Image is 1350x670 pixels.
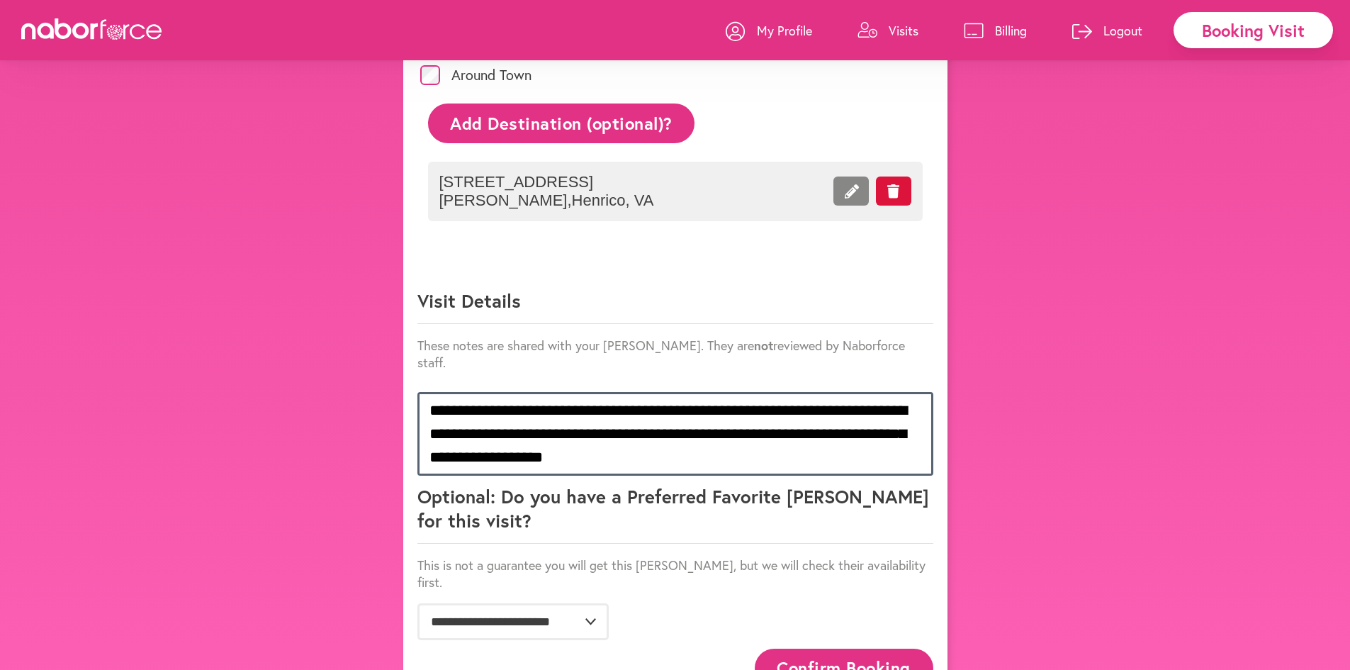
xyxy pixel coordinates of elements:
p: Visit Details [417,289,933,324]
p: Visits [889,22,918,39]
a: Visits [857,9,918,52]
label: Around Town [451,68,531,82]
a: My Profile [726,9,812,52]
p: This is not a guarantee you will get this [PERSON_NAME], but we will check their availability first. [417,557,933,591]
a: Logout [1072,9,1142,52]
button: Add Destination (optional)? [428,104,695,143]
p: My Profile [757,22,812,39]
p: Optional: Do you have a Preferred Favorite [PERSON_NAME] for this visit? [417,484,933,544]
span: [STREET_ADDRESS][PERSON_NAME] , Henrico , VA [439,173,751,210]
strong: not [754,337,773,354]
p: These notes are shared with your [PERSON_NAME]. They are reviewed by Naborforce staff. [417,337,933,371]
p: Billing [995,22,1027,39]
a: Billing [964,9,1027,52]
p: Logout [1103,22,1142,39]
div: Booking Visit [1174,12,1333,48]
